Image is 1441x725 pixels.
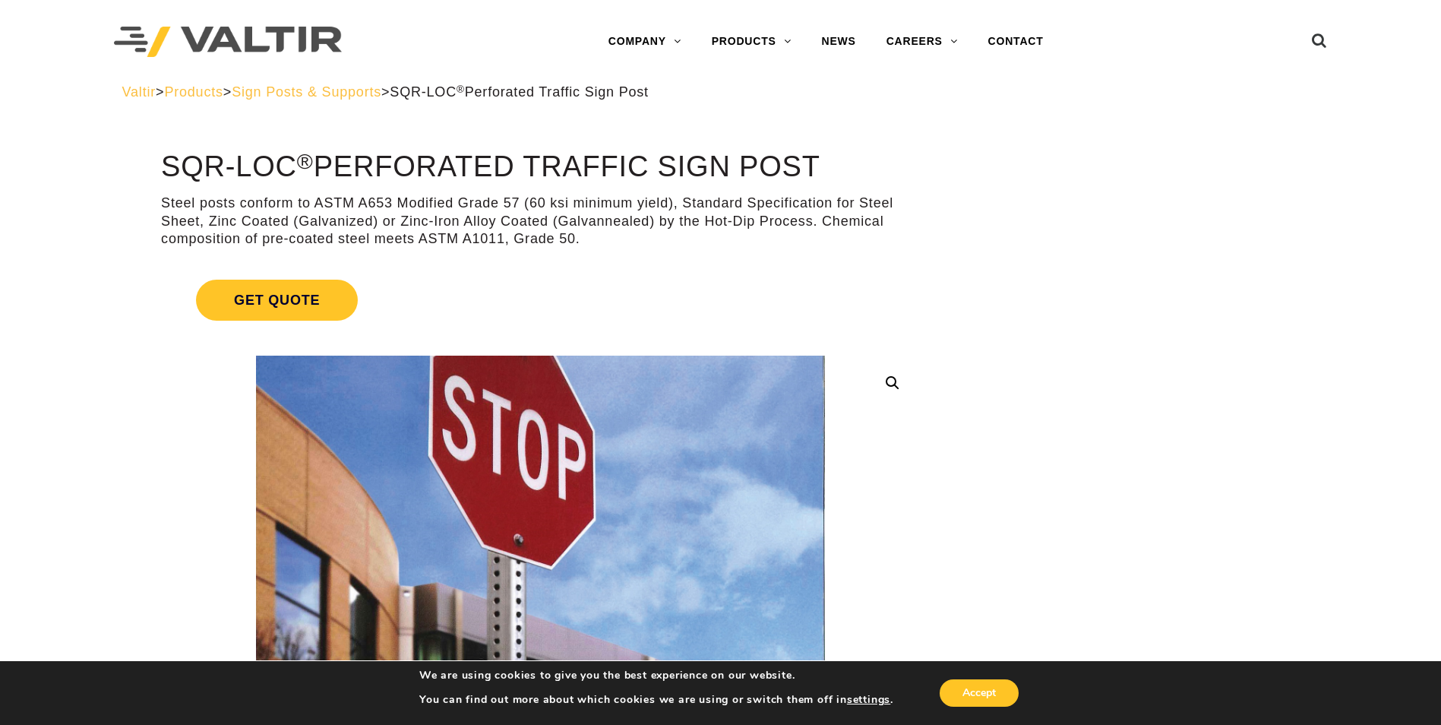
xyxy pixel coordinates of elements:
div: > > > [122,84,1319,101]
a: CAREERS [871,27,973,57]
a: CONTACT [973,27,1059,57]
sup: ® [297,149,314,173]
a: Sign Posts & Supports [232,84,381,100]
span: SQR-LOC Perforated Traffic Sign Post [390,84,649,100]
a: NEWS [807,27,871,57]
h1: SQR-LOC Perforated Traffic Sign Post [161,151,920,183]
a: PRODUCTS [697,27,807,57]
p: Steel posts conform to ASTM A653 Modified Grade 57 (60 ksi minimum yield), Standard Specification... [161,195,920,248]
img: Valtir [114,27,342,58]
a: Valtir [122,84,156,100]
p: We are using cookies to give you the best experience on our website. [419,669,893,682]
a: COMPANY [593,27,697,57]
sup: ® [457,84,465,95]
p: You can find out more about which cookies we are using or switch them off in . [419,693,893,707]
a: Products [164,84,223,100]
span: Get Quote [196,280,358,321]
a: Get Quote [161,261,920,339]
button: Accept [940,679,1019,707]
button: settings [847,693,890,707]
